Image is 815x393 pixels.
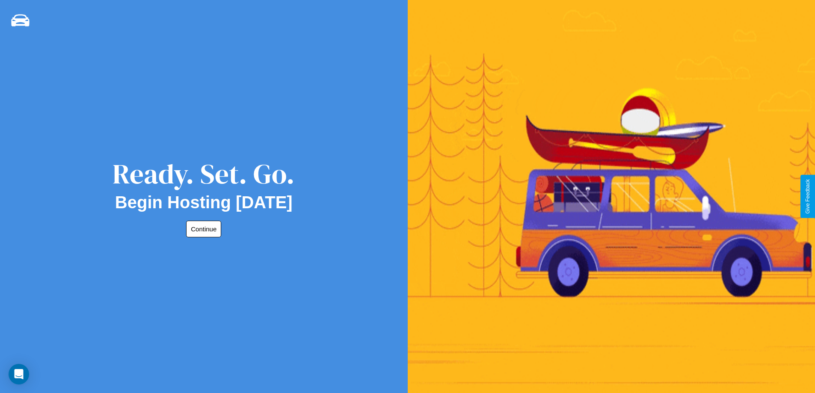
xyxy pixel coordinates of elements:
div: Open Intercom Messenger [9,364,29,384]
button: Continue [186,221,221,237]
div: Give Feedback [805,179,811,214]
h2: Begin Hosting [DATE] [115,193,293,212]
div: Ready. Set. Go. [113,155,295,193]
